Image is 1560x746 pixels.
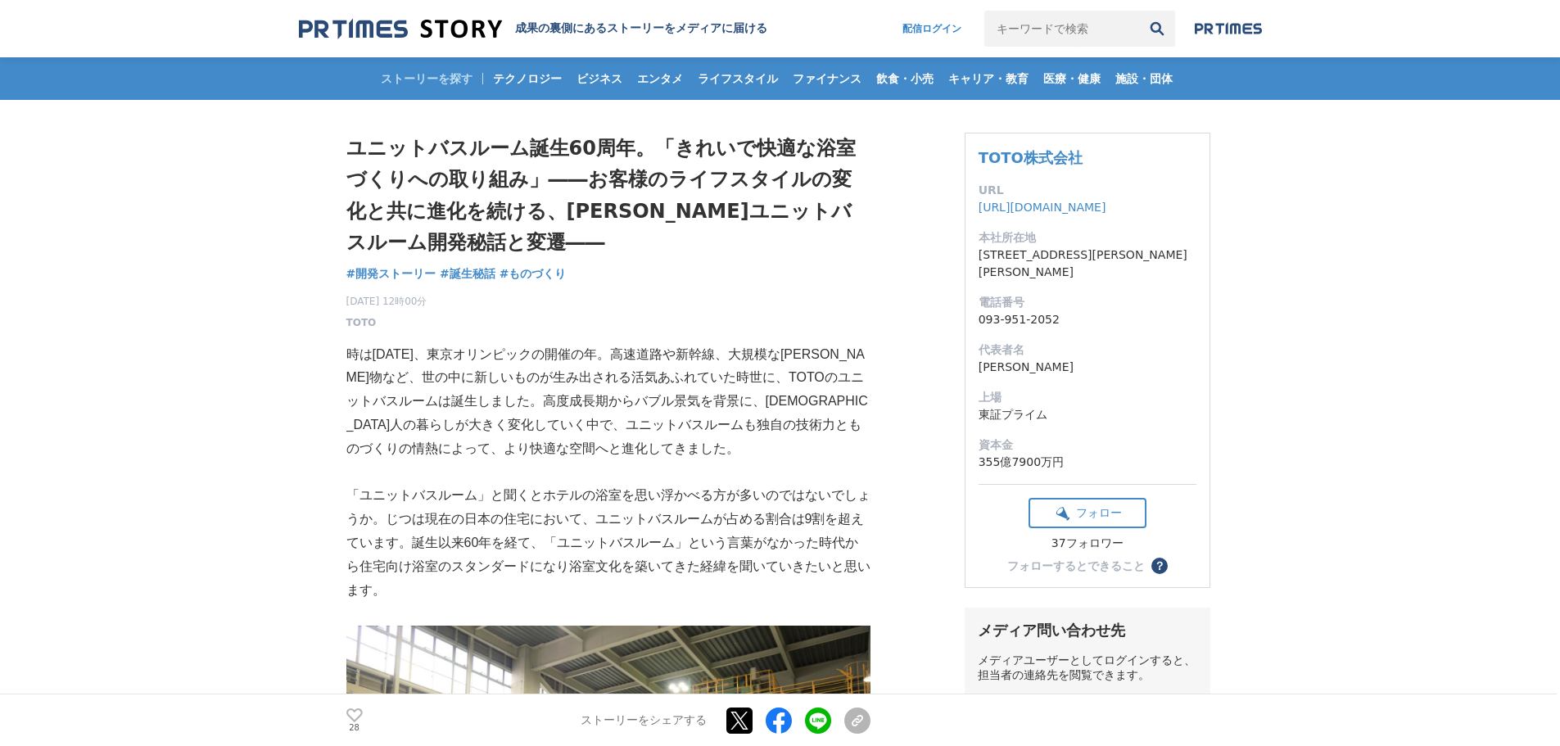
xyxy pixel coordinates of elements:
[979,359,1196,376] dd: [PERSON_NAME]
[500,266,567,281] span: #ものづくり
[979,341,1196,359] dt: 代表者名
[346,265,436,283] a: #開発ストーリー
[979,454,1196,471] dd: 355億7900万円
[570,71,629,86] span: ビジネス
[979,406,1196,423] dd: 東証プライム
[299,18,767,40] a: 成果の裏側にあるストーリーをメディアに届ける 成果の裏側にあるストーリーをメディアに届ける
[1151,558,1168,574] button: ？
[440,265,495,283] a: #誕生秘話
[1109,71,1179,86] span: 施設・団体
[979,246,1196,281] dd: [STREET_ADDRESS][PERSON_NAME][PERSON_NAME]
[500,265,567,283] a: #ものづくり
[691,71,785,86] span: ライフスタイル
[979,311,1196,328] dd: 093-951-2052
[346,294,427,309] span: [DATE] 12時00分
[1037,57,1107,100] a: 医療・健康
[979,389,1196,406] dt: 上場
[979,294,1196,311] dt: 電話番号
[979,182,1196,199] dt: URL
[486,71,568,86] span: テクノロジー
[299,18,502,40] img: 成果の裏側にあるストーリーをメディアに届ける
[1029,498,1146,528] button: フォロー
[1139,11,1175,47] button: 検索
[631,57,690,100] a: エンタメ
[870,71,940,86] span: 飲食・小売
[581,713,707,728] p: ストーリーをシェアする
[346,133,870,259] h1: ユニットバスルーム誕生60周年。「きれいで快適な浴室づくりへの取り組み」――お客様のライフスタイルの変化と共に進化を続ける、[PERSON_NAME]ユニットバスルーム開発秘話と変遷――
[979,201,1106,214] a: [URL][DOMAIN_NAME]
[942,71,1035,86] span: キャリア・教育
[1037,71,1107,86] span: 医療・健康
[870,57,940,100] a: 飲食・小売
[786,71,868,86] span: ファイナンス
[978,653,1197,683] div: メディアユーザーとしてログインすると、担当者の連絡先を閲覧できます。
[786,57,868,100] a: ファイナンス
[1007,560,1145,572] div: フォローするとできること
[1109,57,1179,100] a: 施設・団体
[346,266,436,281] span: #開発ストーリー
[1029,536,1146,551] div: 37フォロワー
[1195,22,1262,35] img: prtimes
[346,484,870,602] p: 「ユニットバスルーム」と聞くとホテルの浴室を思い浮かべる方が多いのではないでしょうか。じつは現在の日本の住宅において、ユニットバスルームが占める割合は9割を超えています。誕生以来60年を経て、「...
[1154,560,1165,572] span: ？
[984,11,1139,47] input: キーワードで検索
[942,57,1035,100] a: キャリア・教育
[486,57,568,100] a: テクノロジー
[979,229,1196,246] dt: 本社所在地
[979,149,1083,166] a: TOTO株式会社
[691,57,785,100] a: ライフスタイル
[346,724,363,732] p: 28
[978,621,1197,640] div: メディア問い合わせ先
[631,71,690,86] span: エンタメ
[346,315,377,330] a: TOTO
[570,57,629,100] a: ビジネス
[979,436,1196,454] dt: 資本金
[515,21,767,36] h2: 成果の裏側にあるストーリーをメディアに届ける
[346,343,870,461] p: 時は[DATE]、東京オリンピックの開催の年。高速道路や新幹線、大規模な[PERSON_NAME]物など、世の中に新しいものが生み出される活気あふれていた時世に、TOTOのユニットバスルームは誕...
[886,11,978,47] a: 配信ログイン
[440,266,495,281] span: #誕生秘話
